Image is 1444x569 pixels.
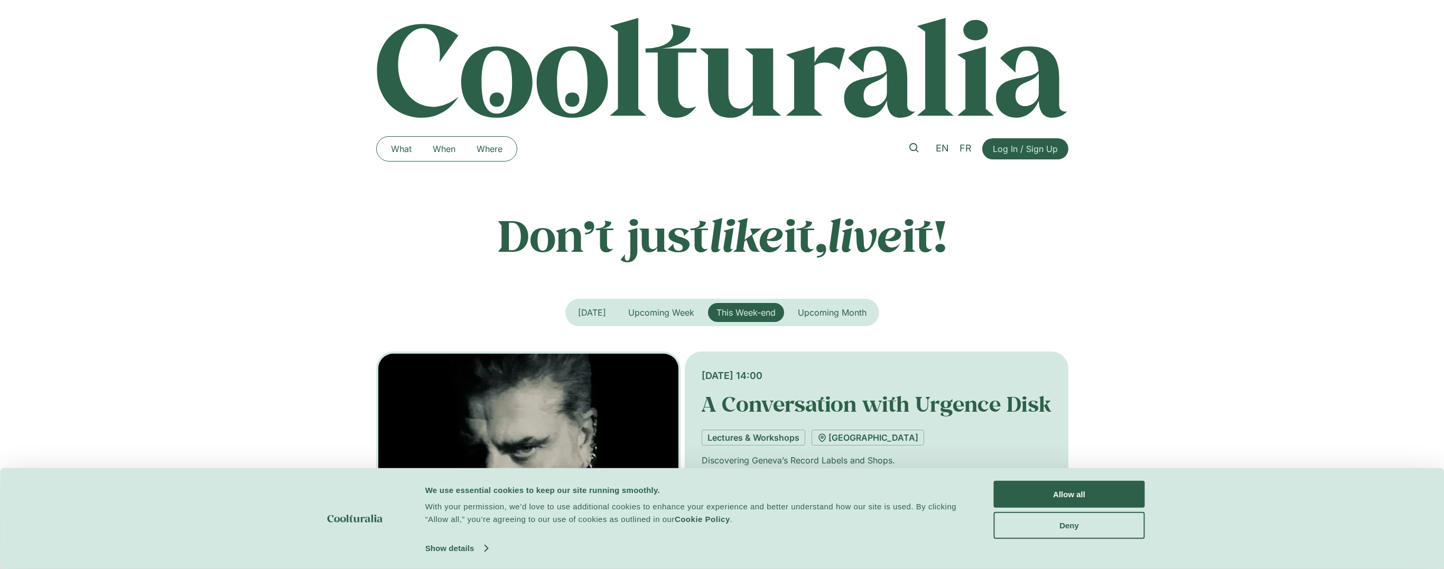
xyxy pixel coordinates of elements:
[702,430,805,445] a: Lectures & Workshops
[702,467,1051,479] p: Join [PERSON_NAME] at the [GEOGRAPHIC_DATA] for a discussion on Urgence Disk, a pivotal figure in...
[702,390,1051,418] a: A Conversation with Urgence Disk
[675,515,730,524] a: Cookie Policy
[578,307,606,318] span: [DATE]
[380,140,513,157] nav: Menu
[954,141,977,156] a: FR
[812,430,924,445] a: [GEOGRAPHIC_DATA]
[466,140,513,157] a: Where
[709,205,784,264] em: like
[327,515,383,523] img: logo
[628,307,694,318] span: Upcoming Week
[376,352,681,557] img: Coolturalia - À la découverte des labels et des disquaires genevois : rencontre avec Urgence Disk
[380,140,422,157] a: What
[716,307,776,318] span: This Week-end
[982,138,1068,159] a: Log In / Sign Up
[425,483,970,496] div: We use essential cookies to keep our site running smoothly.
[702,454,1051,467] p: Discovering Geneva’s Record Labels and Shops.
[994,511,1145,538] button: Deny
[994,481,1145,508] button: Allow all
[959,143,972,154] span: FR
[827,205,902,264] em: live
[730,515,733,524] span: .
[376,208,1068,261] p: Don’t just it, it!
[422,140,466,157] a: When
[993,143,1058,155] span: Log In / Sign Up
[798,307,867,318] span: Upcoming Month
[702,368,1051,383] div: [DATE] 14:00
[930,141,954,156] a: EN
[425,540,488,556] a: Show details
[936,143,949,154] span: EN
[425,502,957,524] span: With your permission, we’d love to use additional cookies to enhance your experience and better u...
